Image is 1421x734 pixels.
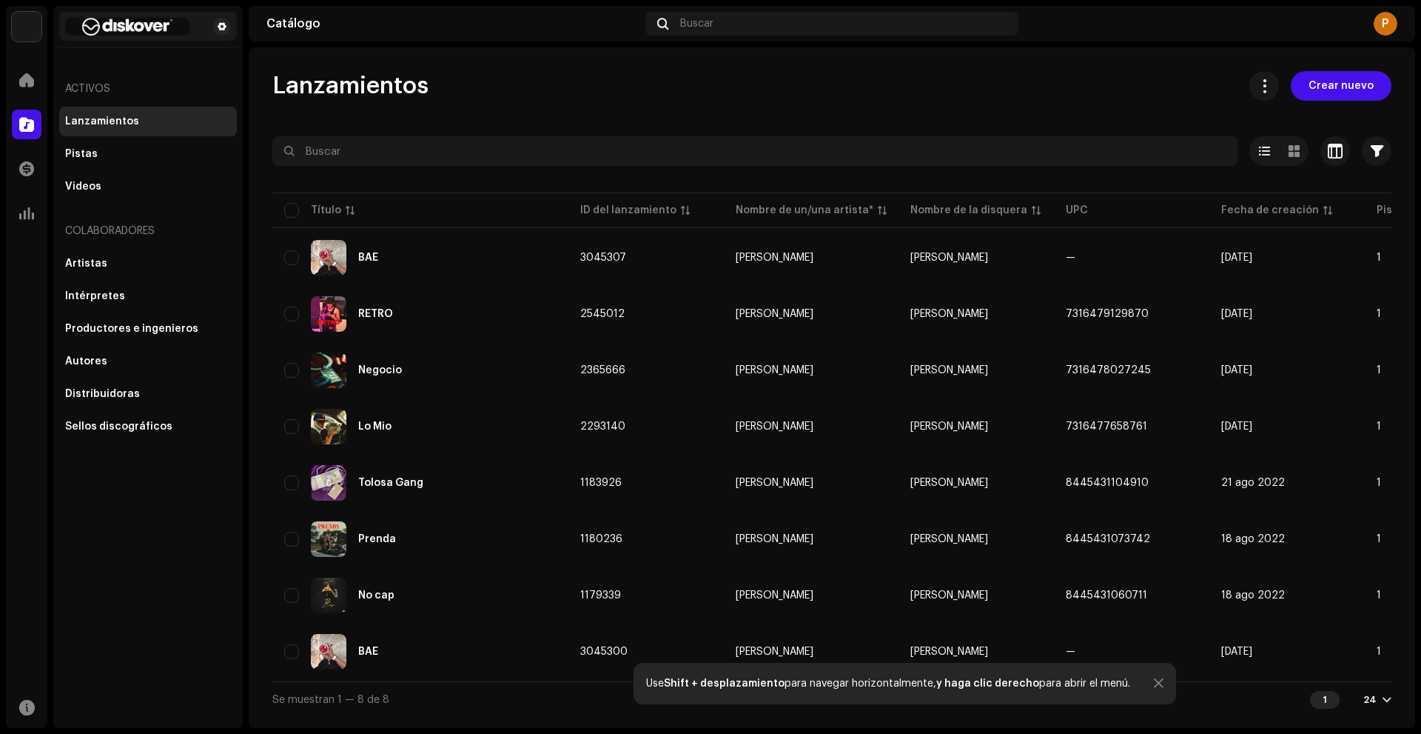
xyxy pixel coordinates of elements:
span: Poletti TG [736,365,887,376]
div: Lanzamientos [65,116,139,127]
span: 2545012 [580,309,625,319]
div: Artistas [65,258,107,270]
span: Poletti TG [736,590,887,601]
div: [PERSON_NAME] [736,253,813,263]
div: [PERSON_NAME] [736,309,813,319]
span: 18 ago 2022 [1221,590,1285,601]
div: P [1374,12,1397,36]
div: [PERSON_NAME] [736,534,813,544]
span: Poletti TG [736,309,887,319]
button: Crear nuevo [1291,71,1391,101]
img: 0e8665a4-6fbc-43b2-ac64-0ef828733f14 [311,578,346,613]
span: Poletti TG [910,365,988,376]
re-m-nav-item: Autores [59,347,237,376]
div: No cap [358,590,394,601]
span: Poletti TG [910,309,988,319]
img: fbc1e351-521e-4d3b-9a75-9a0d53e11c7c [311,353,346,388]
img: 297a105e-aa6c-4183-9ff4-27133c00f2e2 [12,12,41,41]
re-m-nav-item: Artistas [59,249,237,278]
div: Autores [65,356,107,367]
span: 9 nov 2024 [1221,309,1252,319]
span: Poletti TG [910,590,988,601]
span: Poletti TG [736,478,887,488]
img: d1747849-438c-4c0d-be88-f3294cd7d3f0 [311,634,346,670]
div: RETRO [358,309,393,319]
div: Negocio [358,365,402,376]
re-m-nav-item: Distribuidoras [59,379,237,409]
input: Buscar [272,136,1237,166]
span: 3045300 [580,647,628,657]
div: BAE [358,253,378,263]
span: 6 oct 2025 [1221,647,1252,657]
span: 6 oct 2025 [1221,253,1252,263]
span: 8445431060711 [1066,590,1147,601]
span: 1179339 [580,590,621,601]
span: Poletti TG [736,421,887,432]
span: Poletti TG [910,478,988,488]
div: 1 [1310,691,1340,709]
div: Intérpretes [65,290,125,302]
re-a-nav-header: Activos [59,71,237,107]
span: 2293140 [580,421,625,432]
div: ID del lanzamiento [580,203,676,218]
re-m-nav-item: Videos [59,172,237,201]
span: 7316478027245 [1066,365,1151,376]
img: 00c9980b-a42f-4340-a576-9e3f6899167c [311,521,346,557]
span: 18 ago 2022 [1221,534,1285,544]
span: Buscar [680,18,713,30]
div: [PERSON_NAME] [736,590,813,601]
span: Se muestran 1 — 8 de 8 [272,695,389,705]
span: 19 jun 2024 [1221,365,1252,376]
span: Lanzamientos [272,71,429,101]
re-m-nav-item: Sellos discográficos [59,412,237,441]
span: 2 may 2024 [1221,421,1252,432]
span: 7316477658761 [1066,421,1147,432]
span: 21 ago 2022 [1221,478,1285,488]
div: [PERSON_NAME] [736,478,813,488]
span: Poletti TG [736,647,887,657]
span: — [1066,253,1075,263]
div: Pistas [65,148,98,160]
re-m-nav-item: Productores e ingenieros [59,314,237,344]
span: Crear nuevo [1309,71,1374,101]
span: 7316479129870 [1066,309,1149,319]
span: Poletti TG [736,534,887,544]
div: Nombre de la disquera [910,203,1027,218]
span: 1183926 [580,478,622,488]
div: Use para navegar horizontalmente, para abrir el menú. [646,678,1130,690]
div: Lo Mio [358,421,392,432]
span: — [1066,647,1075,657]
span: Poletti TG [910,421,988,432]
div: [PERSON_NAME] [736,421,813,432]
div: Nombre de un/una artista* [736,203,873,218]
div: 24 [1363,694,1377,706]
div: Productores e ingenieros [65,323,198,335]
div: Prenda [358,534,396,544]
div: Distribuidoras [65,388,140,400]
span: 8445431104910 [1066,478,1149,488]
div: Catálogo [266,18,639,30]
re-a-nav-header: Colaboradores [59,213,237,249]
strong: y haga clic derecho [936,678,1039,689]
div: Título [311,203,341,218]
img: b627a117-4a24-417a-95e9-2d0c90689367 [65,18,189,36]
img: 900ddc61-f1f4-4d8f-afd6-8769d3b2ab80 [311,240,346,276]
span: 2365666 [580,365,625,376]
div: Fecha de creación [1221,203,1319,218]
div: [PERSON_NAME] [736,647,813,657]
div: BAE [358,647,378,657]
span: Poletti TG [910,534,988,544]
div: Videos [65,181,101,193]
img: c55f47e2-33de-481b-a35b-b14aa06db02e [311,296,346,332]
span: 3045307 [580,253,626,263]
span: Poletti TG [736,253,887,263]
span: Poletti TG [910,253,988,263]
strong: Shift + desplazamiento [664,678,785,689]
div: Sellos discográficos [65,421,172,433]
re-m-nav-item: Lanzamientos [59,107,237,136]
re-m-nav-item: Intérpretes [59,281,237,311]
div: [PERSON_NAME] [736,365,813,376]
img: a2f91684-9a82-4fa6-ae34-18a7b7a0ba4d [311,409,346,444]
